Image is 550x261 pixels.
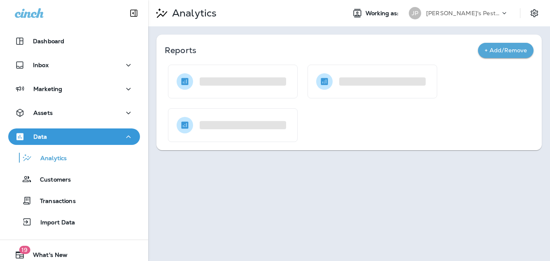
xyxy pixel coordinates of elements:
button: + Add/Remove [478,43,534,58]
p: Customers [32,176,71,184]
span: 19 [19,246,30,254]
p: Reports [165,44,478,56]
button: Customers [8,170,140,188]
button: Collapse Sidebar [122,5,145,21]
button: Marketing [8,81,140,97]
button: Settings [527,6,542,21]
span: Working as: [366,10,401,17]
button: Dashboard [8,33,140,49]
p: Inbox [33,62,49,68]
button: Import Data [8,213,140,231]
button: Data [8,128,140,145]
p: [PERSON_NAME]'s Pest Control - [GEOGRAPHIC_DATA] [426,10,500,16]
button: Analytics [8,149,140,166]
p: Import Data [32,219,75,227]
p: Analytics [169,7,217,19]
button: Inbox [8,57,140,73]
p: Data [33,133,47,140]
button: Transactions [8,192,140,209]
p: Analytics [32,155,67,163]
p: Marketing [33,86,62,92]
button: Assets [8,105,140,121]
p: Dashboard [33,38,64,44]
div: JP [409,7,421,19]
p: Assets [33,110,53,116]
p: Transactions [32,198,76,205]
